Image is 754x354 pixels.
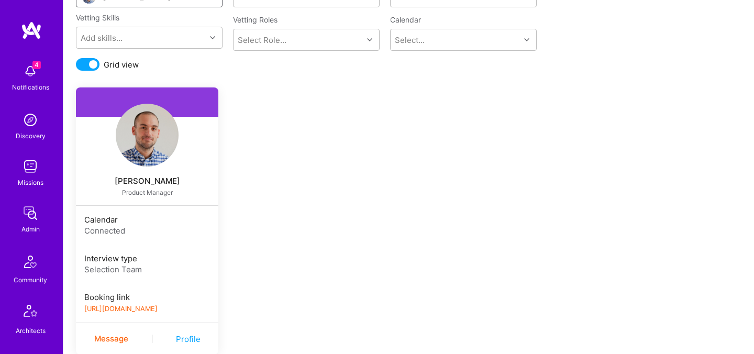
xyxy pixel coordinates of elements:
[76,13,119,23] label: Vetting Skills
[20,61,41,82] img: bell
[20,203,41,224] img: admin teamwork
[20,156,41,177] img: teamwork
[32,61,41,69] span: 4
[84,214,210,225] div: Calendar
[12,82,49,93] div: Notifications
[84,253,210,264] div: Interview type
[20,109,41,130] img: discovery
[14,274,47,285] div: Community
[21,21,42,40] img: logo
[94,333,128,345] div: Message
[116,104,179,167] img: User Avatar
[176,334,201,345] a: Profile
[88,189,206,197] div: Product Manager
[233,15,380,25] label: Vetting Roles
[16,325,46,336] div: Architects
[395,35,425,46] div: Select...
[390,15,421,25] label: Calendar
[76,104,218,167] a: User Avatar
[84,264,210,275] div: Selection Team
[238,35,286,46] div: Select Role...
[18,300,43,325] img: Architects
[84,225,210,236] div: Connected
[81,32,123,43] div: Add skills...
[104,59,139,70] span: Grid view
[210,35,215,40] i: icon Chevron
[18,249,43,274] img: Community
[76,175,218,187] a: [PERSON_NAME]
[84,305,158,313] a: [URL][DOMAIN_NAME]
[524,37,529,42] i: icon Chevron
[367,37,372,42] i: icon Chevron
[16,130,46,141] div: Discovery
[18,177,43,188] div: Missions
[84,292,210,303] div: Booking link
[21,224,40,235] div: Admin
